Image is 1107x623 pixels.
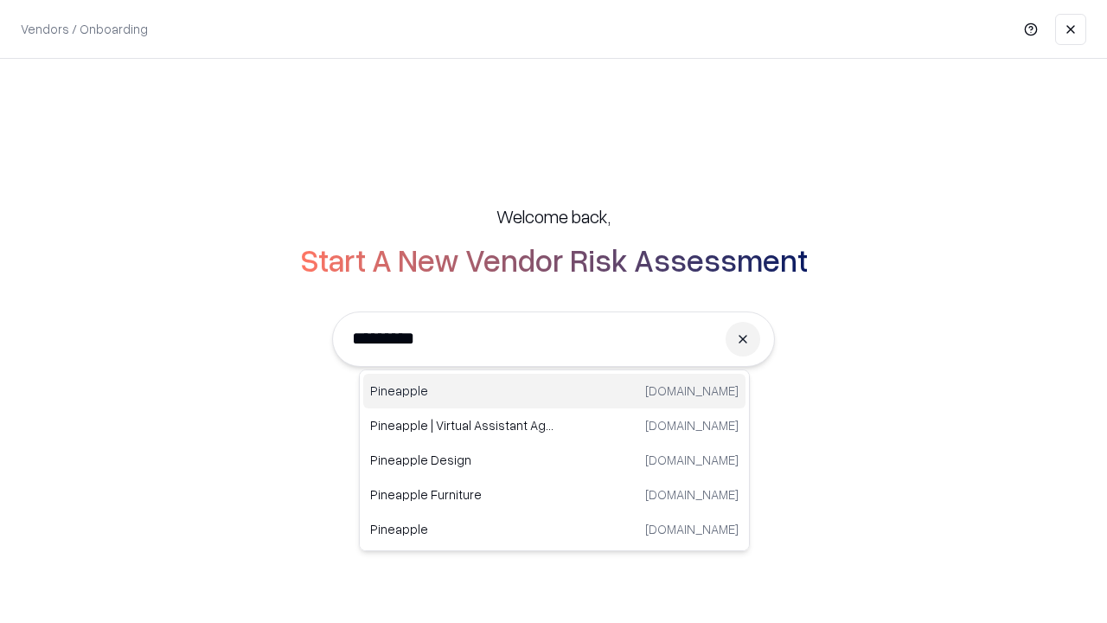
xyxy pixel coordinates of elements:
[370,520,554,538] p: Pineapple
[645,451,739,469] p: [DOMAIN_NAME]
[359,369,750,551] div: Suggestions
[300,242,808,277] h2: Start A New Vendor Risk Assessment
[370,485,554,504] p: Pineapple Furniture
[645,382,739,400] p: [DOMAIN_NAME]
[645,416,739,434] p: [DOMAIN_NAME]
[645,485,739,504] p: [DOMAIN_NAME]
[370,451,554,469] p: Pineapple Design
[370,382,554,400] p: Pineapple
[370,416,554,434] p: Pineapple | Virtual Assistant Agency
[645,520,739,538] p: [DOMAIN_NAME]
[21,20,148,38] p: Vendors / Onboarding
[496,204,611,228] h5: Welcome back,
